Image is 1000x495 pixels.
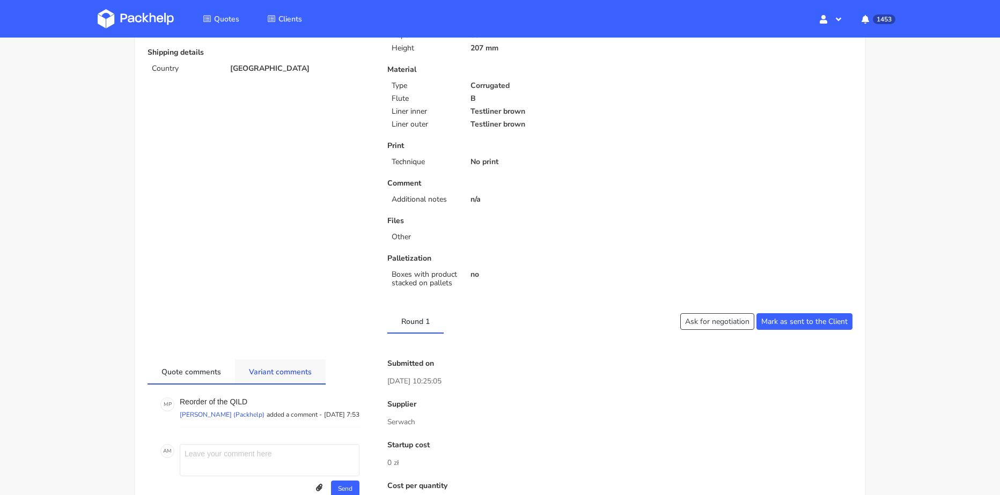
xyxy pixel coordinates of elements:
p: Testliner brown [470,120,613,129]
p: Depth [392,31,457,40]
p: Shipping details [148,48,372,57]
p: Cost per quantity [387,482,852,490]
p: Height [392,44,457,53]
p: Submitted on [387,359,852,368]
img: Dashboard [98,9,174,28]
p: Type [392,82,457,90]
span: M [164,397,168,411]
a: Round 1 [387,309,444,333]
p: Material [387,65,612,74]
p: Technique [392,158,457,166]
p: no [470,270,613,279]
p: Reorder of the QILD [180,397,359,406]
p: Corrugated [470,82,613,90]
span: P [168,397,172,411]
p: [GEOGRAPHIC_DATA] [230,64,372,73]
p: Palletization [387,254,612,263]
button: 1453 [853,9,902,28]
a: Quotes [190,9,252,28]
p: Print [387,142,612,150]
p: n/a [470,195,613,204]
button: Ask for negotiation [680,313,754,330]
p: [DATE] 10:25:05 [387,375,852,387]
p: Additional notes [392,195,457,204]
p: 337 mm [470,31,613,40]
p: Serwach [387,416,852,428]
p: [PERSON_NAME] (Packhelp) [180,410,264,419]
p: Testliner brown [470,107,613,116]
p: 207 mm [470,44,613,53]
p: No print [470,158,613,166]
span: A [163,444,167,458]
button: Mark as sent to the Client [756,313,852,330]
p: added a comment - [264,410,324,419]
span: 1453 [873,14,895,24]
p: Boxes with product stacked on pallets [392,270,457,287]
p: Country [152,64,217,73]
p: Startup cost [387,441,852,449]
p: Other [392,233,457,241]
span: M [167,444,172,458]
p: Liner outer [392,120,457,129]
p: Files [387,217,612,225]
p: 0 zł [387,457,852,469]
p: Flute [392,94,457,103]
p: Supplier [387,400,852,409]
a: Clients [254,9,315,28]
p: [DATE] 7:53 [324,410,359,419]
span: Quotes [214,14,239,24]
p: Liner inner [392,107,457,116]
a: Quote comments [148,359,235,383]
a: Variant comments [235,359,326,383]
span: Clients [278,14,302,24]
p: Comment [387,179,612,188]
p: B [470,94,613,103]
